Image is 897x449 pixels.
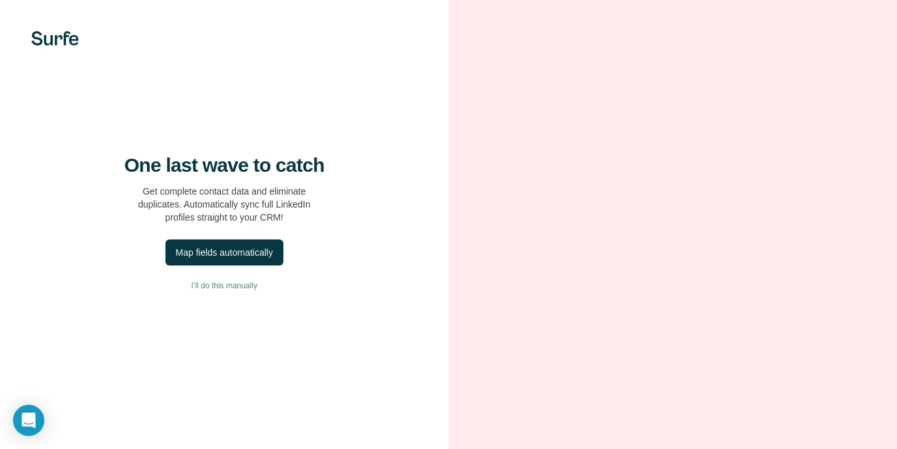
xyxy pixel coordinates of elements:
[124,154,324,177] h4: One last wave to catch
[176,246,273,259] div: Map fields automatically
[165,239,283,265] button: Map fields automatically
[31,31,79,46] img: Surfe's logo
[192,280,257,292] span: I’ll do this manually
[13,405,44,436] div: Open Intercom Messenger
[138,185,311,224] p: Get complete contact data and eliminate duplicates. Automatically sync full LinkedIn profiles str...
[26,276,423,295] button: I’ll do this manually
